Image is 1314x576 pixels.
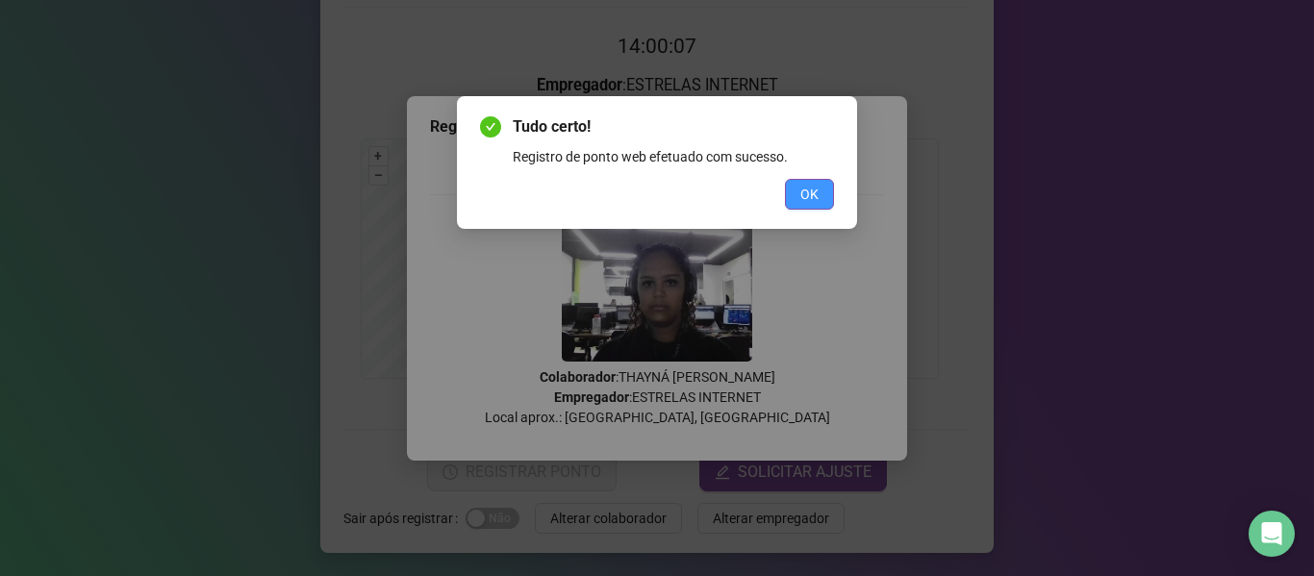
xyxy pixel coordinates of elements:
div: Open Intercom Messenger [1249,511,1295,557]
div: Registro de ponto web efetuado com sucesso. [513,146,834,167]
span: OK [800,184,819,205]
span: Tudo certo! [513,115,834,138]
button: OK [785,179,834,210]
span: check-circle [480,116,501,138]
